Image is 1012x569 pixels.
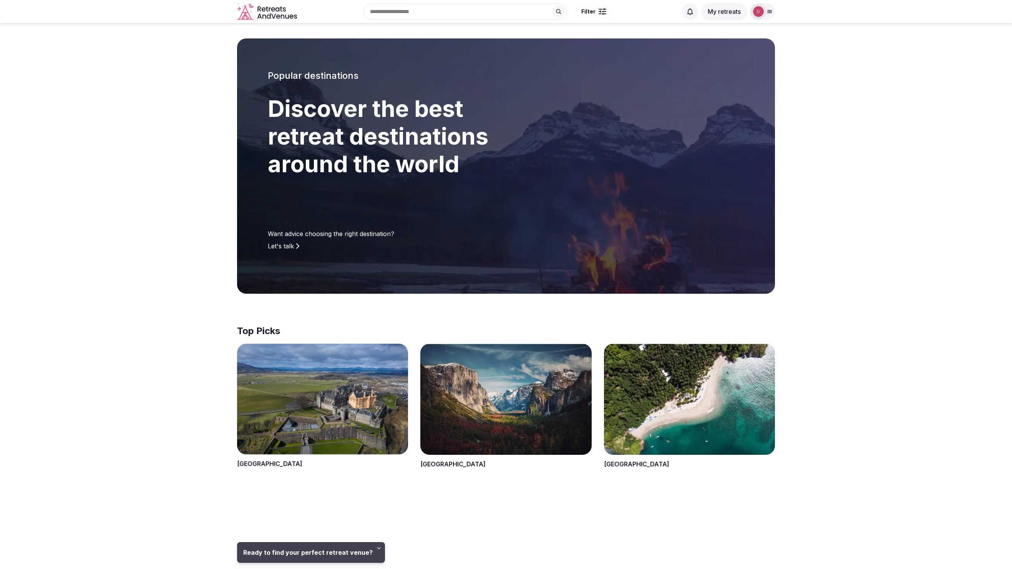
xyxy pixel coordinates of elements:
[268,241,299,251] a: Let's talk
[237,3,299,20] a: Visit the homepage
[701,3,747,20] button: My retreats
[581,8,596,15] span: Filter
[604,460,669,468] a: [GEOGRAPHIC_DATA]
[420,460,486,468] a: [GEOGRAPHIC_DATA]
[237,460,302,468] a: [GEOGRAPHIC_DATA]
[268,229,551,238] p: Want advice choosing the right destination?
[237,324,775,338] h2: Top Picks
[268,95,551,178] h1: Discover the best retreat destinations around the world
[701,8,747,15] a: My retreats
[576,4,611,19] button: Filter
[268,70,358,81] span: Popular destinations
[237,3,299,20] svg: Retreats and Venues company logo
[753,6,764,17] img: Danielle Leung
